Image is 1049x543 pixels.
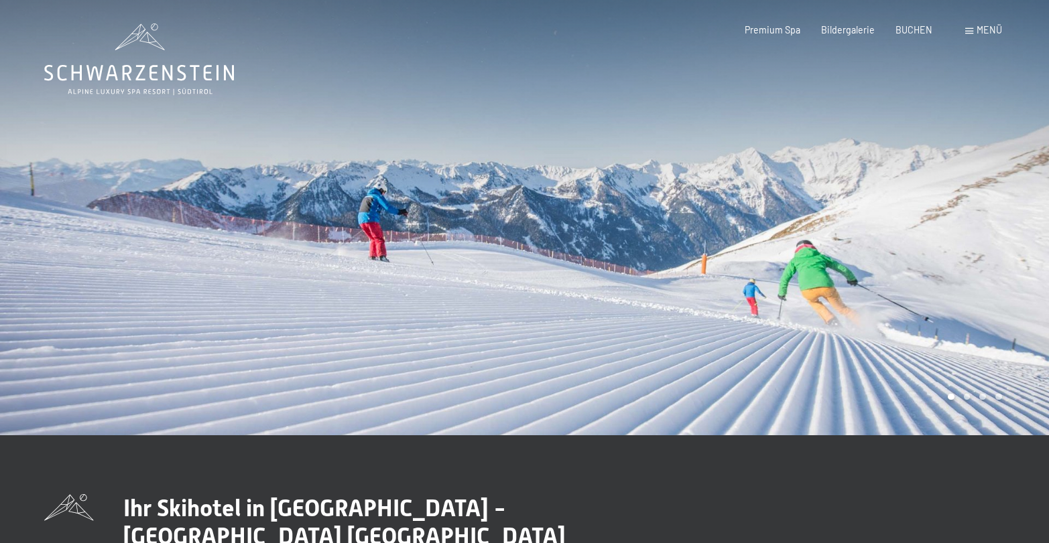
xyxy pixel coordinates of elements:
[964,394,971,400] div: Carousel Page 2
[896,24,932,35] a: BUCHEN
[977,24,1002,35] span: Menü
[979,394,986,400] div: Carousel Page 3
[995,394,1002,400] div: Carousel Page 4
[821,24,875,35] a: Bildergalerie
[943,394,1002,400] div: Carousel Pagination
[745,24,800,35] a: Premium Spa
[948,394,954,400] div: Carousel Page 1 (Current Slide)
